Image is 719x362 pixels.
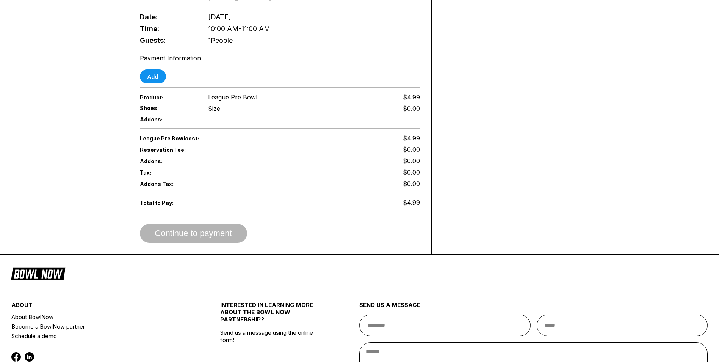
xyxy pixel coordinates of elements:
button: Add [140,69,166,83]
div: INTERESTED IN LEARNING MORE ABOUT THE BOWL NOW PARTNERSHIP? [220,301,325,329]
span: 10:00 AM - 11:00 AM [208,25,270,33]
div: Size [208,105,220,112]
a: Become a BowlNow partner [11,322,185,331]
span: Addons Tax: [140,181,196,187]
span: Addons: [140,116,196,123]
span: League Pre Bowl [208,93,257,101]
span: [DATE] [208,13,231,21]
div: about [11,301,185,312]
span: $0.00 [403,180,420,187]
div: Payment Information [140,54,420,62]
div: send us a message [359,301,708,315]
span: $4.99 [403,199,420,206]
span: $0.00 [403,157,420,165]
span: $0.00 [403,168,420,176]
span: Date: [140,13,196,21]
span: Product: [140,94,196,101]
span: Addons: [140,158,196,164]
span: 1 People [208,36,233,44]
span: Reservation Fee: [140,146,280,153]
span: Tax: [140,169,196,176]
span: $4.99 [403,93,420,101]
span: Total to Pay: [140,200,196,206]
span: $0.00 [403,146,420,153]
span: League Pre Bowl cost: [140,135,280,142]
span: Shoes: [140,105,196,111]
span: Guests: [140,36,196,44]
a: Schedule a demo [11,331,185,341]
span: Time: [140,25,196,33]
a: About BowlNow [11,312,185,322]
div: $0.00 [403,105,420,112]
span: $4.99 [403,134,420,142]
